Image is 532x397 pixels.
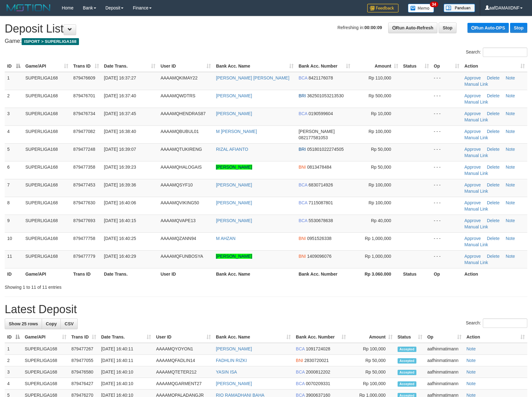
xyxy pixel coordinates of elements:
[487,165,499,170] a: Delete
[425,366,464,378] td: aafhinmatimann
[5,303,527,316] h1: Latest Deposit
[216,165,252,170] a: [PERSON_NAME]
[467,23,509,33] a: Run Auto-DPS
[464,206,488,211] a: Manual Link
[431,250,462,268] td: - - -
[73,147,95,152] span: 879477248
[398,370,416,375] span: Accepted
[307,147,344,152] span: Copy 051801022274505 to clipboard
[439,23,456,33] a: Stop
[506,254,515,259] a: Note
[309,111,333,116] span: Copy 0190599604 to clipboard
[506,165,515,170] a: Note
[299,182,307,187] span: BCA
[213,60,296,72] th: Bank Acc. Name: activate to sort column ascending
[154,366,213,378] td: AAAAMQTETER212
[5,366,22,378] td: 3
[99,355,154,366] td: [DATE] 16:40:11
[5,179,23,197] td: 7
[160,236,196,241] span: AAAAMQZANN94
[307,236,331,241] span: Copy 0951526338 to clipboard
[464,224,488,229] a: Manual Link
[487,182,499,187] a: Delete
[487,147,499,152] a: Delete
[307,165,331,170] span: Copy 0813478484 to clipboard
[154,343,213,355] td: AAAAMQYOYON1
[296,268,353,280] th: Bank Acc. Number
[99,366,154,378] td: [DATE] 16:40:10
[487,218,499,223] a: Delete
[73,165,95,170] span: 879477358
[467,346,476,351] a: Note
[160,165,201,170] span: AAAAMQHALOGAIS
[487,93,499,98] a: Delete
[99,343,154,355] td: [DATE] 16:40:11
[5,161,23,179] td: 6
[23,90,71,108] td: SUPERLIGA168
[296,369,305,374] span: BCA
[466,318,527,328] label: Search:
[306,346,330,351] span: Copy 1091724028 to clipboard
[431,90,462,108] td: - - -
[299,129,335,134] span: [PERSON_NAME]
[483,48,527,57] input: Search:
[73,93,95,98] span: 879476701
[216,111,252,116] a: [PERSON_NAME]
[23,72,71,90] td: SUPERLIGA168
[216,346,252,351] a: [PERSON_NAME]
[160,75,197,80] span: AAAAMQKIMAY22
[464,153,488,158] a: Manual Link
[73,218,95,223] span: 879477693
[464,236,481,241] a: Approve
[430,2,438,7] span: 34
[5,318,42,329] a: Show 25 rows
[158,268,213,280] th: User ID
[483,318,527,328] input: Search:
[296,60,353,72] th: Bank Acc. Number: activate to sort column ascending
[216,75,289,80] a: [PERSON_NAME] [PERSON_NAME]
[160,218,196,223] span: AAAAMQVAPE13
[73,182,95,187] span: 879477453
[299,135,328,140] span: Copy 082177581053 to clipboard
[305,358,329,363] span: Copy 2830720021 to clipboard
[73,236,95,241] span: 879477758
[5,232,23,250] td: 10
[371,147,391,152] span: Rp 50,000
[348,355,395,366] td: Rp 50,000
[69,378,99,389] td: 879476427
[299,165,306,170] span: BNI
[368,129,391,134] span: Rp 100,000
[5,23,527,35] h1: Deposit List
[462,268,527,280] th: Action
[365,254,391,259] span: Rp 1,000,000
[464,218,481,223] a: Approve
[487,129,499,134] a: Delete
[160,129,199,134] span: AAAAMQBUBUL01
[99,331,154,343] th: Date Trans.: activate to sort column ascending
[299,254,306,259] span: BNI
[431,72,462,90] td: - - -
[160,93,195,98] span: AAAAMQWDTRS
[309,200,333,205] span: Copy 7115087801 to clipboard
[464,189,488,194] a: Manual Link
[23,268,71,280] th: Game/API
[299,200,307,205] span: BCA
[22,343,69,355] td: SUPERLIGA168
[22,331,69,343] th: Game/API: activate to sort column ascending
[22,378,69,389] td: SUPERLIGA168
[464,254,481,259] a: Approve
[464,129,481,134] a: Approve
[371,165,391,170] span: Rp 50,000
[104,200,136,205] span: [DATE] 16:40:06
[69,343,99,355] td: 879477267
[425,343,464,355] td: aafhinmatimann
[213,268,296,280] th: Bank Acc. Name
[104,165,136,170] span: [DATE] 16:39:23
[296,346,305,351] span: BCA
[5,268,23,280] th: ID
[299,93,306,98] span: BRI
[5,60,23,72] th: ID: activate to sort column descending
[5,38,527,44] h4: Game:
[22,355,69,366] td: SUPERLIGA168
[69,355,99,366] td: 879477055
